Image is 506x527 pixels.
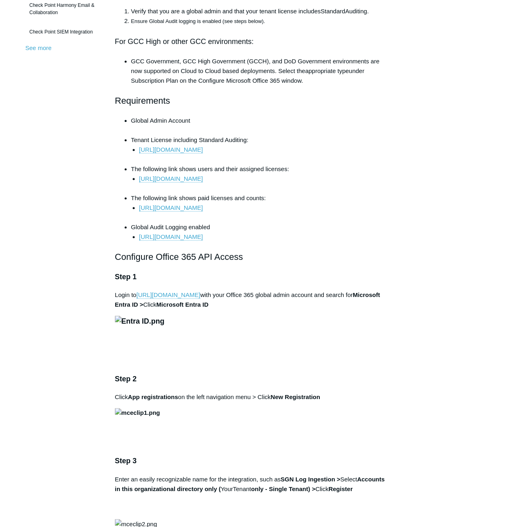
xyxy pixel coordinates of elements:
[131,135,391,164] li: Tenant License including Standard Auditing:
[139,175,203,182] a: [URL][DOMAIN_NAME]
[115,250,391,264] h2: Configure Office 365 API Access
[139,204,203,211] a: [URL][DOMAIN_NAME]
[367,8,369,15] span: .
[115,373,391,385] h3: Step 2
[115,408,160,418] img: mceclip1.png
[115,271,391,283] h3: Step 1
[251,485,315,492] strong: only - Single Tenant) >
[281,475,340,482] strong: SGN Log Ingestion >
[131,8,321,15] span: Verify that you are a global admin and that your tenant license includes
[271,393,320,400] strong: New Registration
[139,146,203,153] a: [URL][DOMAIN_NAME]
[25,24,103,40] a: Check Point SIEM Integration
[131,193,391,222] li: The following link shows paid licenses and counts:
[115,475,385,492] strong: Accounts in this organizational directory only (
[131,222,391,242] li: Global Audit Logging enabled
[115,316,165,327] img: Entra ID.png
[115,94,391,108] h2: Requirements
[115,392,391,402] p: Click on the left navigation menu > Click
[115,290,391,310] p: Login to with your Office 365 global admin account and search for Click
[321,8,345,15] span: Standard
[115,38,254,46] span: For GCC High or other GCC environments:
[25,44,52,51] a: See more
[305,67,349,74] span: appropriate type
[115,291,380,308] strong: Microsoft Entra ID >
[115,455,391,467] h3: Step 3
[328,485,352,492] strong: Register
[128,393,178,400] strong: App registrations
[131,67,364,84] span: under Subscription Plan on the Configure Microsoft Office 365 window.
[156,301,208,308] strong: Microsoft Entra ID
[136,291,200,299] a: [URL][DOMAIN_NAME]
[131,18,265,24] span: Ensure Global Audit logging is enabled (see steps below).
[131,164,391,193] li: The following link shows users and their assigned licenses:
[131,58,379,74] span: GCC Government, GCC High Government (GCCH), and DoD Government environments are now supported on ...
[345,8,367,15] span: Auditing
[139,233,203,240] a: [URL][DOMAIN_NAME]
[131,116,391,135] li: Global Admin Account
[115,474,391,513] p: Enter an easily recognizable name for the integration, such as Select YourTenant Click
